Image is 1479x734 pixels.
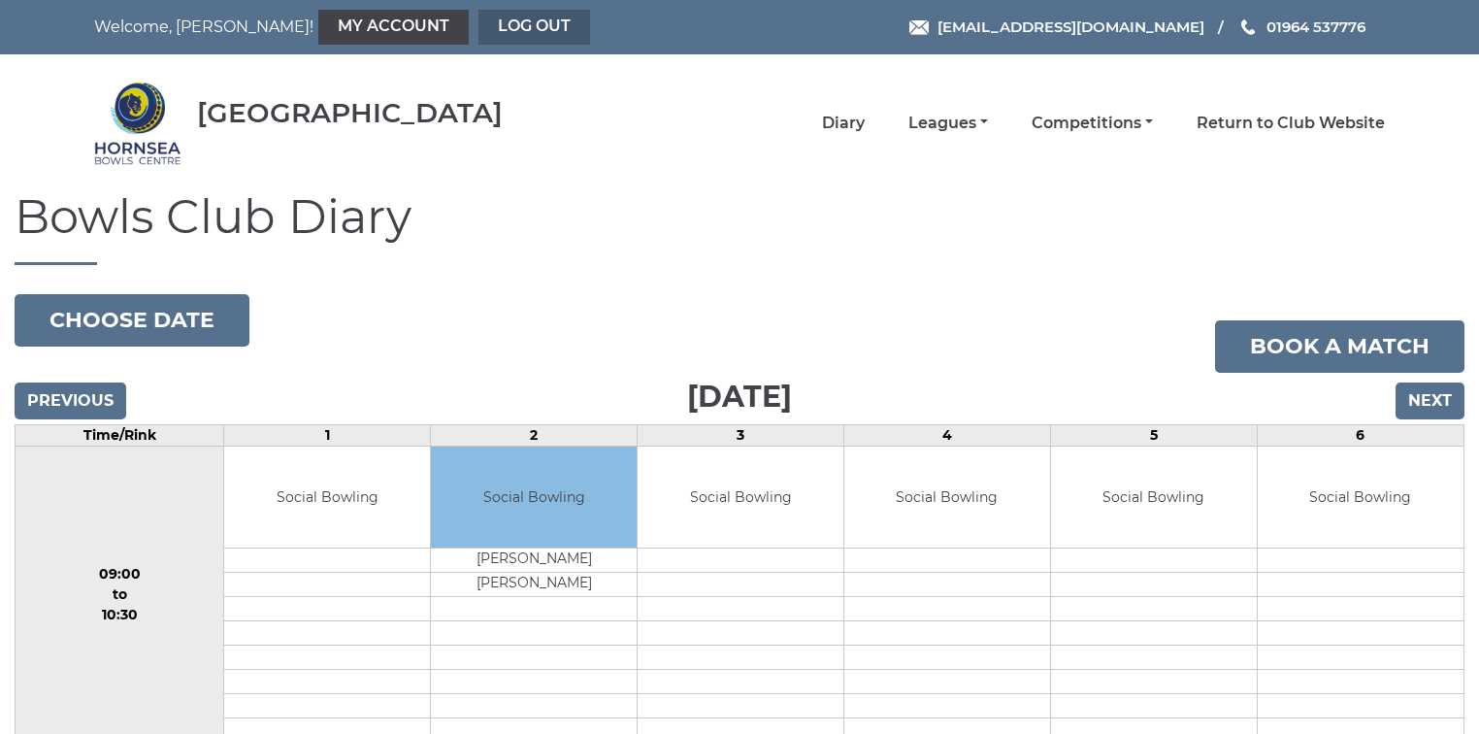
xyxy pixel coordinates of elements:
td: Social Bowling [431,447,637,549]
td: Time/Rink [16,424,224,446]
td: 1 [224,424,431,446]
input: Previous [15,383,126,419]
a: Leagues [908,113,988,134]
img: Hornsea Bowls Centre [94,80,181,167]
td: 2 [431,424,638,446]
td: [PERSON_NAME] [431,549,637,573]
a: Email [EMAIL_ADDRESS][DOMAIN_NAME] [909,16,1204,38]
h1: Bowls Club Diary [15,191,1464,265]
a: Diary [822,113,865,134]
img: Phone us [1241,19,1255,35]
img: Email [909,20,929,35]
td: Social Bowling [844,447,1050,549]
input: Next [1396,383,1464,419]
a: Competitions [1032,113,1153,134]
span: [EMAIL_ADDRESS][DOMAIN_NAME] [937,17,1204,36]
a: Log out [478,10,590,45]
button: Choose date [15,294,249,347]
td: 3 [638,424,844,446]
td: Social Bowling [1051,447,1257,549]
a: Return to Club Website [1197,113,1385,134]
span: 01964 537776 [1266,17,1365,36]
td: Social Bowling [224,447,430,549]
td: Social Bowling [1258,447,1463,549]
div: [GEOGRAPHIC_DATA] [197,98,503,128]
td: 6 [1257,424,1463,446]
td: 4 [844,424,1051,446]
td: 5 [1050,424,1257,446]
nav: Welcome, [PERSON_NAME]! [94,10,615,45]
a: Book a match [1215,320,1464,373]
a: Phone us 01964 537776 [1238,16,1365,38]
td: [PERSON_NAME] [431,573,637,597]
a: My Account [318,10,469,45]
td: Social Bowling [638,447,843,549]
